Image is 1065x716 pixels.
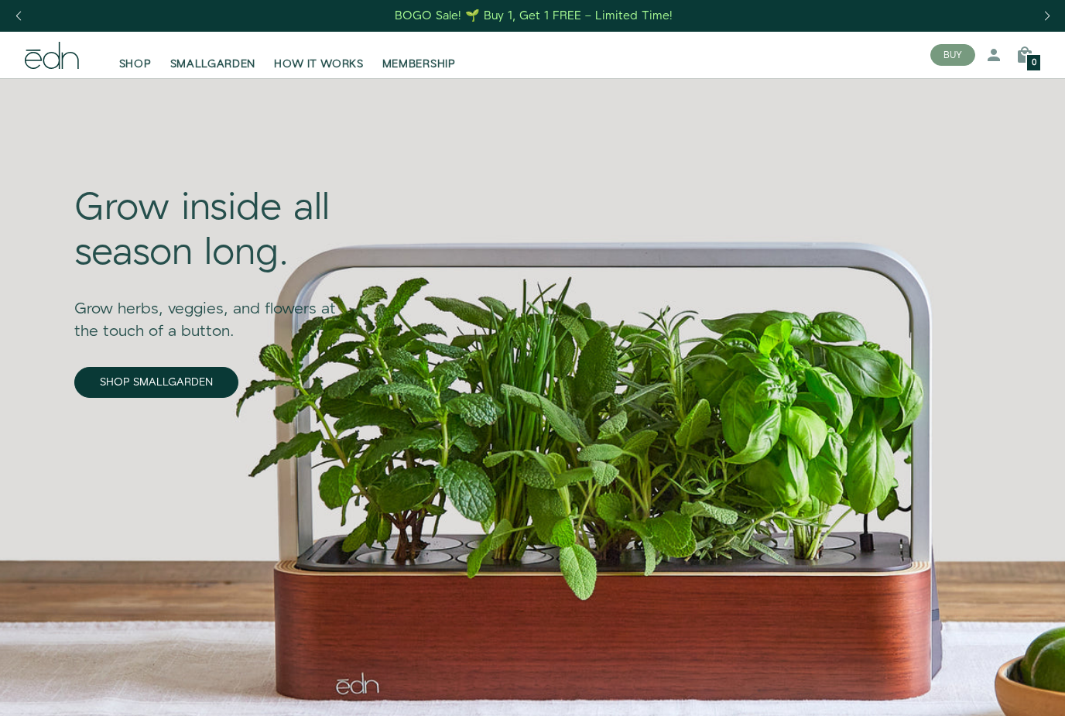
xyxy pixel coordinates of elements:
[1032,59,1036,67] span: 0
[119,57,152,72] span: SHOP
[74,367,238,398] a: SHOP SMALLGARDEN
[382,57,456,72] span: MEMBERSHIP
[944,670,1050,708] iframe: Opens a widget where you can find more information
[74,276,359,343] div: Grow herbs, veggies, and flowers at the touch of a button.
[170,57,256,72] span: SMALLGARDEN
[930,44,975,66] button: BUY
[394,4,675,28] a: BOGO Sale! 🌱 Buy 1, Get 1 FREE – Limited Time!
[265,38,372,72] a: HOW IT WORKS
[110,38,161,72] a: SHOP
[161,38,265,72] a: SMALLGARDEN
[373,38,465,72] a: MEMBERSHIP
[395,8,673,24] div: BOGO Sale! 🌱 Buy 1, Get 1 FREE – Limited Time!
[274,57,363,72] span: HOW IT WORKS
[74,187,359,276] div: Grow inside all season long.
